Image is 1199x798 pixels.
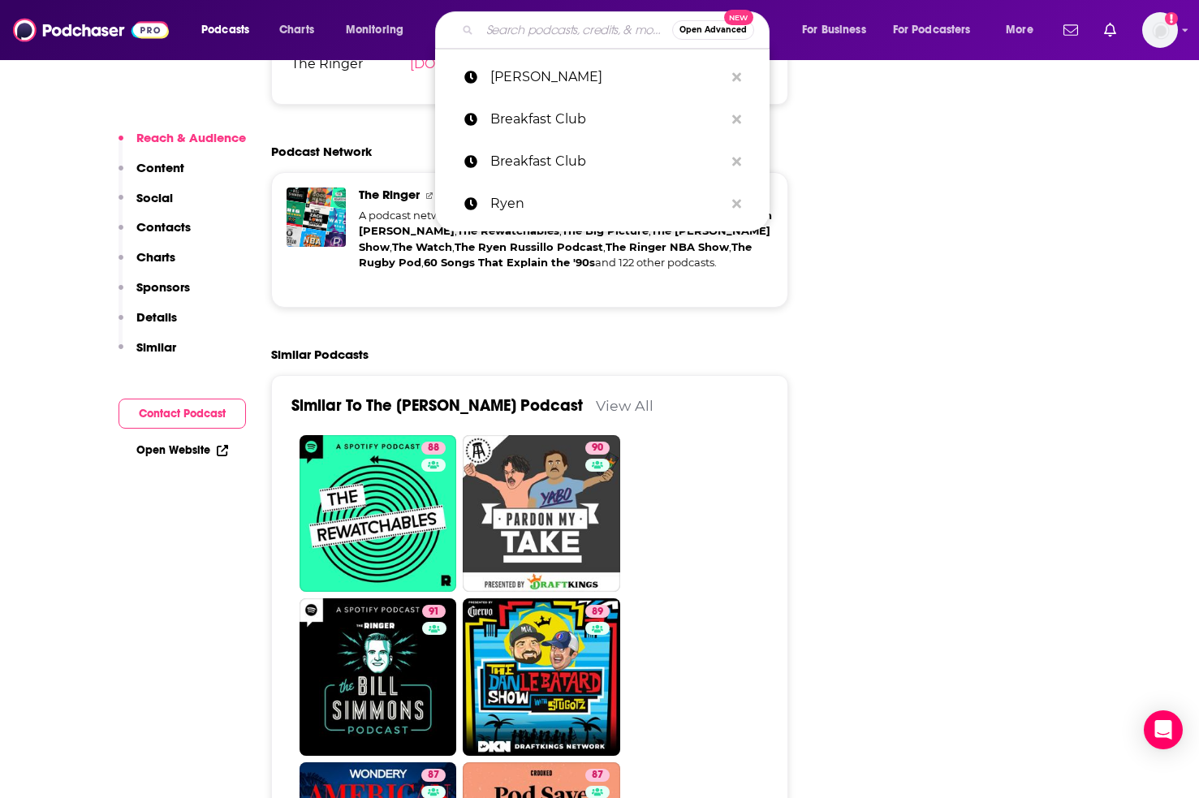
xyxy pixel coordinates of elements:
[136,160,184,175] p: Content
[299,227,326,254] img: The Ringer NBA Show
[190,17,270,43] button: open menu
[679,26,747,34] span: Open Advanced
[428,440,439,456] span: 88
[592,440,603,456] span: 90
[13,15,169,45] img: Podchaser - Follow, Share and Rate Podcasts
[271,347,369,362] h2: Similar Podcasts
[421,442,446,455] a: 88
[428,767,439,783] span: 87
[585,442,610,455] a: 90
[119,279,190,309] button: Sponsors
[672,20,754,40] button: Open AdvancedNew
[282,177,309,204] img: The Bill Simmons Podcast
[480,17,672,43] input: Search podcasts, credits, & more...
[271,144,372,159] h2: Podcast Network
[435,183,770,225] a: Ryen
[585,605,610,618] a: 89
[287,188,346,247] a: The Ringer
[490,183,724,225] p: Ryen
[136,249,175,265] p: Charts
[729,240,731,253] span: ,
[300,598,457,756] a: 91
[136,219,191,235] p: Contacts
[424,256,595,269] a: 60 Songs That Explain the '90s
[893,19,971,41] span: For Podcasters
[1142,12,1178,48] img: User Profile
[275,223,302,250] img: The Ryen Russillo Podcast
[119,249,175,279] button: Charts
[455,240,603,253] a: The Ryen Russillo Podcast
[435,56,770,98] a: [PERSON_NAME]
[291,56,411,71] span: The Ringer
[802,19,866,41] span: For Business
[435,140,770,183] a: Breakfast Club
[410,56,522,71] a: [DOMAIN_NAME]
[592,604,603,620] span: 89
[279,19,314,41] span: Charts
[490,56,724,98] p: Taron Edgerton
[463,435,620,593] a: 90
[606,240,729,253] a: The Ringer NBA Show
[994,17,1054,43] button: open menu
[330,184,356,211] img: The Rewatchables
[269,17,324,43] a: Charts
[359,224,770,253] a: The [PERSON_NAME] Show
[490,140,724,183] p: Breakfast Club
[392,240,452,253] a: The Watch
[1006,19,1033,41] span: More
[429,604,439,620] span: 91
[603,240,606,253] span: ,
[1057,16,1085,44] a: Show notifications dropdown
[119,130,246,160] button: Reach & Audience
[359,188,433,202] a: The Ringer
[306,180,333,207] img: Good Hang with Amy Poehler
[390,240,392,253] span: ,
[421,769,446,782] a: 87
[278,200,305,226] img: The Big Picture
[119,190,173,220] button: Social
[119,309,177,339] button: Details
[1098,16,1123,44] a: Show notifications dropdown
[596,397,653,414] a: View All
[201,19,249,41] span: Podcasts
[592,767,603,783] span: 87
[490,98,724,140] p: Breakfast Club
[724,10,753,25] span: New
[346,19,403,41] span: Monitoring
[791,17,886,43] button: open menu
[326,208,352,235] img: The Watch
[119,399,246,429] button: Contact Podcast
[359,208,774,271] div: A podcast network featuring and 122 other podcasts.
[322,231,349,257] img: The Rugby Pod
[422,605,446,618] a: 91
[119,219,191,249] button: Contacts
[136,279,190,295] p: Sponsors
[119,339,176,369] button: Similar
[136,443,228,457] a: Open Website
[1142,12,1178,48] span: Logged in as ElaineatWink
[421,256,424,269] span: ,
[1165,12,1178,25] svg: Add a profile image
[1144,710,1183,749] div: Open Intercom Messenger
[119,160,184,190] button: Content
[463,598,620,756] a: 89
[291,395,583,416] a: Similar To The [PERSON_NAME] Podcast
[136,130,246,145] p: Reach & Audience
[451,11,785,49] div: Search podcasts, credits, & more...
[136,339,176,355] p: Similar
[334,17,425,43] button: open menu
[302,204,329,231] img: The Zach Lowe Show
[1142,12,1178,48] button: Show profile menu
[136,190,173,205] p: Social
[452,240,455,253] span: ,
[136,309,177,325] p: Details
[300,435,457,593] a: 88
[435,98,770,140] a: Breakfast Club
[585,769,610,782] a: 87
[882,17,994,43] button: open menu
